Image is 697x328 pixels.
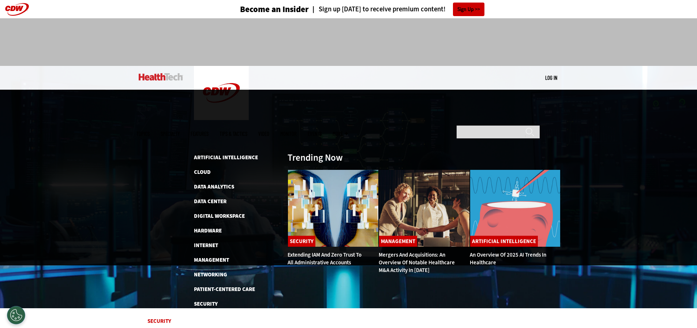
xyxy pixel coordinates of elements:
[288,153,343,162] h3: Trending Now
[309,6,446,13] a: Sign up [DATE] to receive premium content!
[147,317,171,325] a: Security
[194,256,229,264] a: Management
[453,3,484,16] a: Sign Up
[470,169,561,247] img: illustration of computer chip being put inside head with waves
[545,74,557,81] a: Log in
[194,212,245,220] a: Digital Workspace
[470,236,538,247] a: Artificial Intelligence
[379,251,455,274] a: Mergers and Acquisitions: An Overview of Notable Healthcare M&A Activity in [DATE]
[194,168,211,176] a: Cloud
[194,315,220,322] a: Software
[7,306,25,324] div: Cookies Settings
[240,5,309,14] h3: Become an Insider
[379,169,470,247] img: business leaders shake hands in conference room
[216,26,482,59] iframe: advertisement
[194,66,249,120] img: Home
[194,286,255,293] a: Patient-Centered Care
[194,271,227,278] a: Networking
[139,73,183,81] img: Home
[288,169,379,247] img: abstract image of woman with pixelated face
[194,183,234,190] a: Data Analytics
[470,251,546,266] a: An Overview of 2025 AI Trends in Healthcare
[194,227,222,234] a: Hardware
[288,251,361,266] a: Extending IAM and Zero Trust to All Administrative Accounts
[545,74,557,82] div: User menu
[7,306,25,324] button: Open Preferences
[194,242,218,249] a: Internet
[213,5,309,14] a: Become an Insider
[194,198,226,205] a: Data Center
[194,154,258,161] a: Artificial Intelligence
[379,236,417,247] a: Management
[194,300,218,307] a: Security
[288,236,315,247] a: Security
